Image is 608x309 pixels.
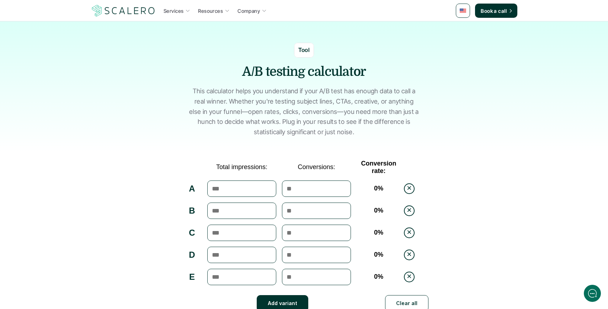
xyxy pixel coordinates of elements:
td: 0 % [354,200,404,222]
p: Tool [298,46,310,55]
td: 0 % [354,222,404,244]
span: New conversation [46,51,85,56]
td: 0 % [354,266,404,288]
button: New conversation [6,46,137,61]
h1: A/B testing calculator [197,63,411,81]
td: Total impressions: [204,157,279,178]
td: Conversions: [279,157,354,178]
td: Conversion rate: [354,157,404,178]
td: A [180,178,204,200]
p: Company [238,7,260,15]
td: E [180,266,204,288]
td: 0 % [354,178,404,200]
p: This calculator helps you understand if your A/B test has enough data to call a real winner. Whet... [188,86,420,137]
td: D [180,244,204,266]
a: Book a call [475,4,517,18]
td: 0 % [354,244,404,266]
iframe: gist-messenger-bubble-iframe [584,285,601,302]
td: B [180,200,204,222]
img: Scalero company logo [91,4,156,17]
p: Services [164,7,183,15]
td: C [180,222,204,244]
p: Book a call [481,7,507,15]
p: Resources [198,7,223,15]
span: We run on Gist [59,249,90,253]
